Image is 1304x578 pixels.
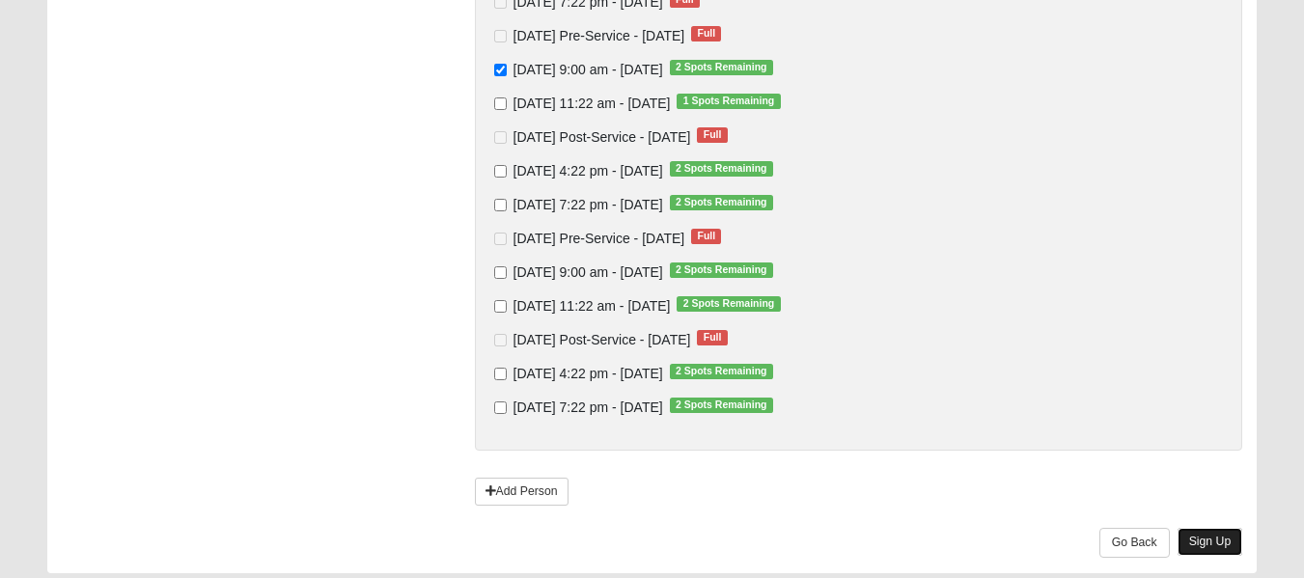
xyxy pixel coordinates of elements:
span: [DATE] 7:22 pm - [DATE] [513,197,663,212]
span: [DATE] 4:22 pm - [DATE] [513,163,663,179]
span: [DATE] 9:00 am - [DATE] [513,264,663,280]
input: [DATE] 11:22 am - [DATE]1 Spots Remaining [494,97,507,110]
span: 2 Spots Remaining [670,364,773,379]
span: 2 Spots Remaining [670,398,773,413]
span: [DATE] Post-Service - [DATE] [513,129,691,145]
input: [DATE] 9:00 am - [DATE]2 Spots Remaining [494,266,507,279]
span: 2 Spots Remaining [670,60,773,75]
input: [DATE] 9:00 am - [DATE]2 Spots Remaining [494,64,507,76]
span: Full [691,26,721,41]
span: 2 Spots Remaining [677,296,780,312]
input: [DATE] 4:22 pm - [DATE]2 Spots Remaining [494,165,507,178]
span: [DATE] 11:22 am - [DATE] [513,96,671,111]
span: Full [691,229,721,244]
span: [DATE] 7:22 pm - [DATE] [513,399,663,415]
input: [DATE] 7:22 pm - [DATE]2 Spots Remaining [494,199,507,211]
input: [DATE] 7:22 pm - [DATE]2 Spots Remaining [494,401,507,414]
span: [DATE] Pre-Service - [DATE] [513,231,685,246]
span: 2 Spots Remaining [670,161,773,177]
span: 2 Spots Remaining [670,262,773,278]
input: [DATE] Post-Service - [DATE]Full [494,131,507,144]
a: Go Back [1099,528,1170,558]
span: 2 Spots Remaining [670,195,773,210]
span: Full [697,127,727,143]
span: [DATE] Post-Service - [DATE] [513,332,691,347]
input: [DATE] 4:22 pm - [DATE]2 Spots Remaining [494,368,507,380]
a: Sign Up [1178,528,1243,556]
span: Full [697,330,727,345]
input: [DATE] Pre-Service - [DATE]Full [494,30,507,42]
span: [DATE] 11:22 am - [DATE] [513,298,671,314]
input: [DATE] Pre-Service - [DATE]Full [494,233,507,245]
span: 1 Spots Remaining [677,94,780,109]
input: [DATE] 11:22 am - [DATE]2 Spots Remaining [494,300,507,313]
span: [DATE] 4:22 pm - [DATE] [513,366,663,381]
span: [DATE] Pre-Service - [DATE] [513,28,685,43]
a: Add Person [475,478,569,506]
input: [DATE] Post-Service - [DATE]Full [494,334,507,346]
span: [DATE] 9:00 am - [DATE] [513,62,663,77]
